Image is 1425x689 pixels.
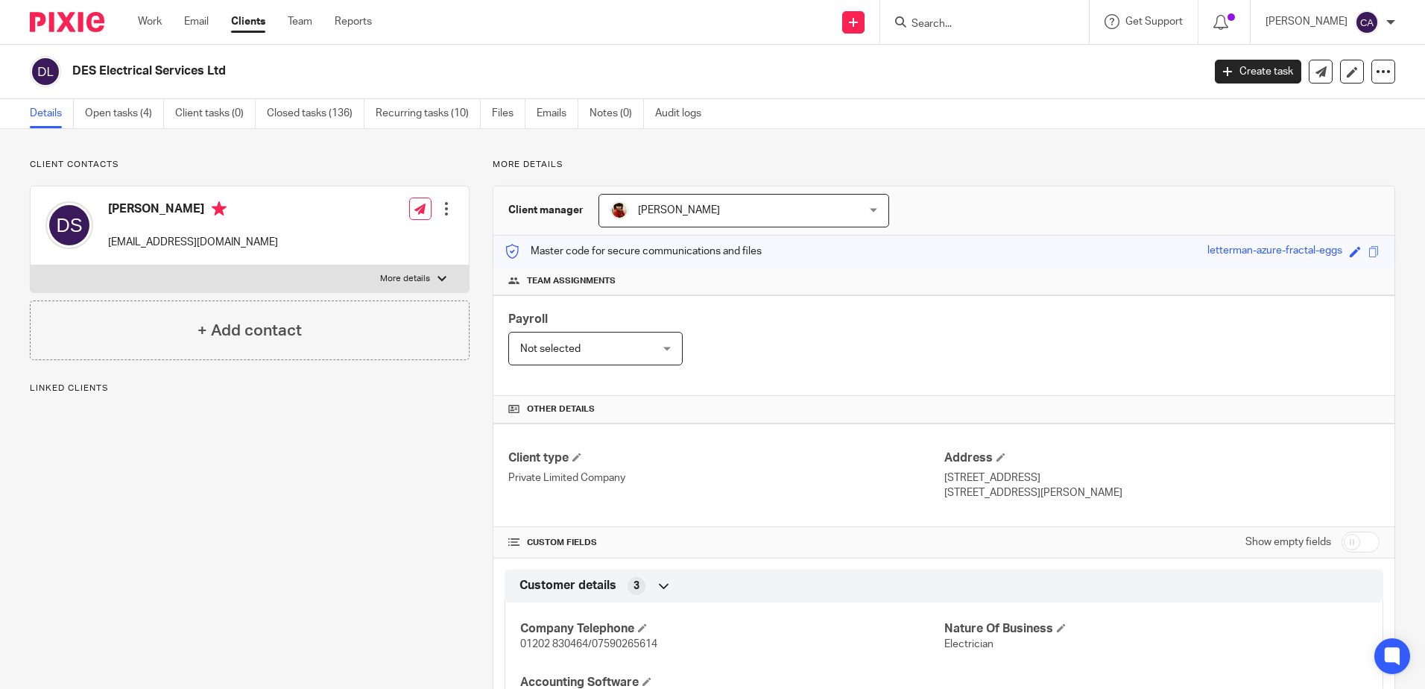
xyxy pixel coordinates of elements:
a: Emails [537,99,578,128]
p: [PERSON_NAME] [1266,14,1347,29]
h4: Address [944,450,1380,466]
img: Pixie [30,12,104,32]
span: Payroll [508,313,548,325]
span: 3 [633,579,639,594]
p: Master code for secure communications and files [505,244,762,259]
span: Not selected [520,344,581,354]
p: Private Limited Company [508,471,944,485]
img: svg%3E [30,56,61,87]
a: Open tasks (4) [85,99,164,128]
h2: DES Electrical Services Ltd [72,63,968,79]
h4: Nature Of Business [944,621,1368,637]
a: Email [184,14,209,29]
a: Work [138,14,162,29]
p: [STREET_ADDRESS] [944,471,1380,485]
span: Other details [527,403,595,415]
span: [PERSON_NAME] [638,205,720,215]
h3: Client manager [508,203,584,218]
p: Client contacts [30,159,470,171]
h4: Company Telephone [520,621,944,637]
span: Customer details [519,578,616,594]
h4: Client type [508,450,944,466]
h4: CUSTOM FIELDS [508,537,944,549]
a: Audit logs [655,99,712,128]
h4: + Add contact [198,319,302,342]
a: Reports [335,14,372,29]
p: More details [380,273,430,285]
a: Closed tasks (136) [267,99,364,128]
span: 01202 830464/07590265614 [520,639,657,649]
a: Create task [1215,60,1301,84]
label: Show empty fields [1245,535,1331,550]
span: Team assignments [527,275,616,287]
i: Primary [212,201,227,216]
p: Linked clients [30,383,470,394]
h4: [PERSON_NAME] [108,201,278,220]
input: Search [910,18,1044,31]
a: Notes (0) [590,99,644,128]
a: Client tasks (0) [175,99,256,128]
p: [STREET_ADDRESS][PERSON_NAME] [944,485,1380,500]
a: Details [30,99,74,128]
p: More details [493,159,1395,171]
a: Team [288,14,312,29]
span: Get Support [1125,16,1183,27]
span: Electrician [944,639,993,649]
div: letterman-azure-fractal-eggs [1207,243,1342,260]
img: Phil%20Baby%20pictures%20(3).JPG [610,201,628,219]
img: svg%3E [1355,10,1379,34]
a: Clients [231,14,265,29]
a: Recurring tasks (10) [376,99,481,128]
a: Files [492,99,525,128]
p: [EMAIL_ADDRESS][DOMAIN_NAME] [108,235,278,250]
img: svg%3E [45,201,93,249]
